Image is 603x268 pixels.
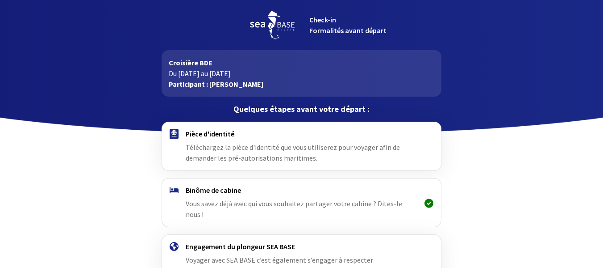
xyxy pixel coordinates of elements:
img: logo_seabase.svg [250,11,295,39]
p: Du [DATE] au [DATE] [169,68,434,79]
h4: Engagement du plongeur SEA BASE [186,242,417,251]
h4: Pièce d'identité [186,129,417,138]
img: binome.svg [170,187,179,193]
p: Participant : [PERSON_NAME] [169,79,434,89]
span: Vous savez déjà avec qui vous souhaitez partager votre cabine ? Dites-le nous ! [186,199,402,219]
img: engagement.svg [170,242,179,251]
p: Quelques étapes avant votre départ : [162,104,441,115]
h4: Binôme de cabine [186,186,417,195]
img: passport.svg [170,129,179,139]
p: Croisière BDE [169,57,434,68]
span: Check-in Formalités avant départ [309,15,387,35]
span: Téléchargez la pièce d'identité que vous utiliserez pour voyager afin de demander les pré-autoris... [186,143,400,162]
